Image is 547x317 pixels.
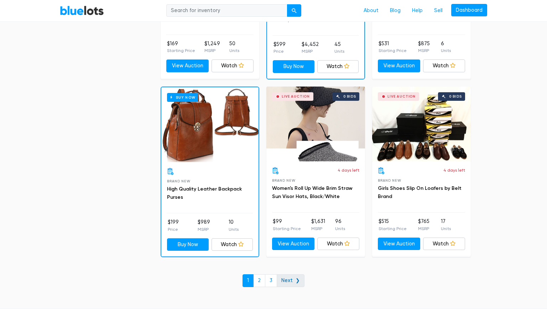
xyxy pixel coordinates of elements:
a: Live Auction 0 bids [372,87,471,161]
a: View Auction [272,238,314,250]
p: MSRP [302,48,319,54]
p: MSRP [418,47,430,54]
li: $1,631 [311,218,325,232]
span: Brand New [167,179,190,183]
a: Next ❯ [277,274,304,287]
li: $99 [273,218,301,232]
span: Brand New [378,178,401,182]
div: Live Auction [282,95,310,98]
p: Units [335,225,345,232]
a: Buy Now [273,60,314,73]
p: Units [229,226,239,233]
input: Search for inventory [166,4,287,17]
li: $765 [418,218,429,232]
p: Starting Price [379,225,407,232]
a: BlueLots [60,5,104,16]
div: Live Auction [387,95,416,98]
a: 2 [253,274,265,287]
p: 4 days left [338,167,359,173]
li: $169 [167,40,195,54]
a: 3 [265,274,277,287]
a: Dashboard [451,4,487,17]
li: 50 [229,40,239,54]
p: Starting Price [167,47,195,54]
p: Starting Price [379,47,407,54]
p: Units [334,48,344,54]
a: View Auction [378,59,420,72]
li: 10 [229,218,239,233]
span: Brand New [272,178,295,182]
li: $1,249 [204,40,220,54]
li: 45 [334,41,344,55]
a: High Quality Leather Backpack Purses [167,186,242,201]
p: Price [273,48,286,54]
li: 6 [441,40,451,54]
p: Units [229,47,239,54]
a: 1 [243,274,254,287]
li: $515 [379,218,407,232]
a: Buy Now [161,87,259,162]
a: View Auction [166,59,209,72]
div: 0 bids [449,95,462,98]
li: 96 [335,218,345,232]
a: Watch [212,59,254,72]
div: 0 bids [343,95,356,98]
p: MSRP [204,47,220,54]
a: Buy Now [167,238,209,251]
p: Starting Price [273,225,301,232]
li: $199 [168,218,179,233]
li: 17 [441,218,451,232]
a: Women's Roll Up Wide Brim Straw Sun Visor Hats, Black/White [272,185,353,200]
p: MSRP [418,225,429,232]
h6: Buy Now [167,93,198,102]
li: $989 [198,218,210,233]
a: Girls Shoes Slip On Loafers by Belt Brand [378,185,462,200]
li: $531 [379,40,407,54]
a: Watch [317,60,359,73]
p: MSRP [198,226,210,233]
li: $875 [418,40,430,54]
a: Watch [317,238,360,250]
li: $599 [273,41,286,55]
a: Watch [423,238,465,250]
a: View Auction [378,238,420,250]
p: MSRP [311,225,325,232]
a: About [358,4,384,17]
p: Units [441,47,451,54]
a: Blog [384,4,406,17]
a: Watch [423,59,465,72]
li: $4,452 [302,41,319,55]
a: Help [406,4,428,17]
p: Price [168,226,179,233]
a: Watch [212,238,253,251]
a: Sell [428,4,448,17]
a: Live Auction 0 bids [266,87,365,161]
p: 4 days left [443,167,465,173]
p: Units [441,225,451,232]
